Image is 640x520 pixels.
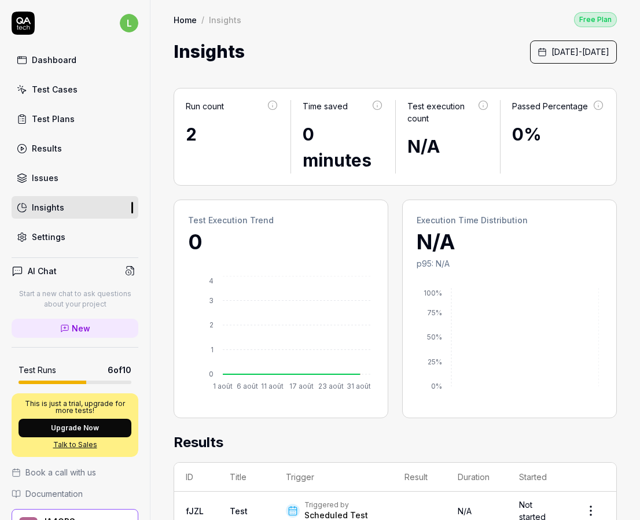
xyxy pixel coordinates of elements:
[261,382,284,390] tspan: 11 août
[174,463,218,492] th: ID
[12,49,138,71] a: Dashboard
[427,333,442,341] tspan: 50%
[32,113,75,125] div: Test Plans
[218,463,274,492] th: Title
[120,14,138,32] span: l
[19,365,56,375] h5: Test Runs
[12,108,138,130] a: Test Plans
[574,12,617,27] button: Free Plan
[424,289,442,297] tspan: 100%
[28,265,57,277] h4: AI Chat
[230,506,248,516] a: Test
[188,214,374,226] h2: Test Execution Trend
[72,322,90,334] span: New
[201,14,204,25] div: /
[407,134,488,160] div: N/A
[186,100,224,112] div: Run count
[12,466,138,478] a: Book a call with us
[174,14,197,25] a: Home
[209,276,214,285] tspan: 4
[32,201,64,213] div: Insights
[32,231,65,243] div: Settings
[174,39,245,65] h1: Insights
[407,100,478,124] div: Test execution count
[25,488,83,500] span: Documentation
[303,121,384,174] div: 0 minutes
[427,308,442,317] tspan: 75%
[12,289,138,309] p: Start a new chat to ask questions about your project
[12,319,138,338] a: New
[417,257,602,270] p: p95: N/A
[209,370,214,378] tspan: 0
[393,463,446,492] th: Result
[289,382,314,390] tspan: 17 août
[209,320,214,329] tspan: 2
[446,463,508,492] th: Duration
[32,142,62,154] div: Results
[19,419,131,437] button: Upgrade Now
[417,214,602,226] h2: Execution Time Distribution
[318,382,344,390] tspan: 23 août
[32,54,76,66] div: Dashboard
[108,364,131,376] span: 6 of 10
[551,46,609,58] span: [DATE] - [DATE]
[507,463,565,492] th: Started
[32,83,78,95] div: Test Cases
[12,137,138,160] a: Results
[512,100,588,112] div: Passed Percentage
[12,226,138,248] a: Settings
[512,121,605,147] div: 0%
[12,167,138,189] a: Issues
[19,400,131,414] p: This is just a trial, upgrade for more tests!
[303,100,348,112] div: Time saved
[213,382,233,390] tspan: 1 août
[347,382,371,390] tspan: 31 août
[304,500,368,510] div: Triggered by
[186,506,204,516] a: fJZL
[32,172,58,184] div: Issues
[458,506,472,516] span: N/A
[12,78,138,101] a: Test Cases
[209,14,241,25] div: Insights
[211,345,214,354] tspan: 1
[25,466,96,478] span: Book a call with us
[12,196,138,219] a: Insights
[274,463,392,492] th: Trigger
[428,357,442,366] tspan: 25%
[209,296,214,305] tspan: 3
[174,432,617,462] h2: Results
[12,488,138,500] a: Documentation
[188,226,374,257] p: 0
[417,226,602,257] p: N/A
[530,40,617,64] button: [DATE]-[DATE]
[237,382,258,390] tspan: 6 août
[19,440,131,450] a: Talk to Sales
[120,12,138,35] button: l
[431,382,442,390] tspan: 0%
[186,121,279,147] div: 2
